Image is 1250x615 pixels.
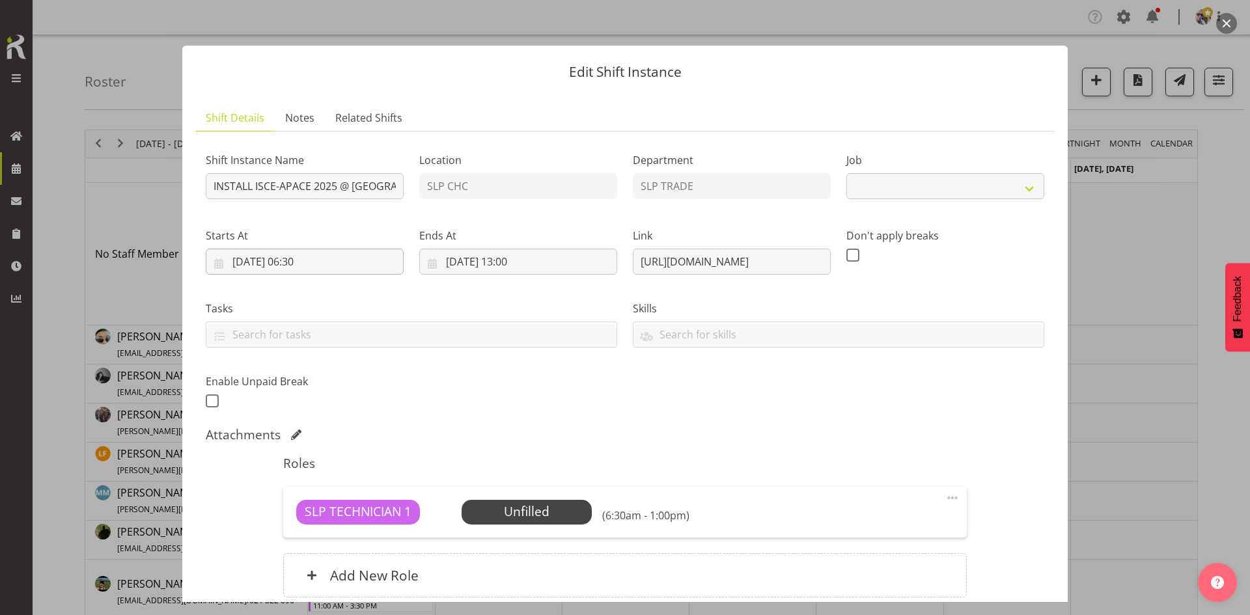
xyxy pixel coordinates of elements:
[504,502,549,520] span: Unfilled
[206,173,404,199] input: Shift Instance Name
[419,249,617,275] input: Click to select...
[335,110,402,126] span: Related Shifts
[330,567,419,584] h6: Add New Role
[283,456,966,471] h5: Roles
[1232,276,1243,321] span: Feedback
[1225,263,1250,351] button: Feedback - Show survey
[206,249,404,275] input: Click to select...
[633,301,1044,316] label: Skills
[206,427,281,443] h5: Attachments
[206,228,404,243] label: Starts At
[305,502,411,521] span: SLP TECHNICIAN 1
[419,228,617,243] label: Ends At
[206,110,264,126] span: Shift Details
[633,228,831,243] label: Link
[206,301,617,316] label: Tasks
[206,324,617,344] input: Search for tasks
[633,324,1044,344] input: Search for skills
[846,152,1044,168] label: Job
[206,152,404,168] label: Shift Instance Name
[285,110,314,126] span: Notes
[602,509,689,522] h6: (6:30am - 1:00pm)
[633,152,831,168] label: Department
[1211,576,1224,589] img: help-xxl-2.png
[846,228,1044,243] label: Don't apply breaks
[206,374,404,389] label: Enable Unpaid Break
[195,65,1055,79] p: Edit Shift Instance
[419,152,617,168] label: Location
